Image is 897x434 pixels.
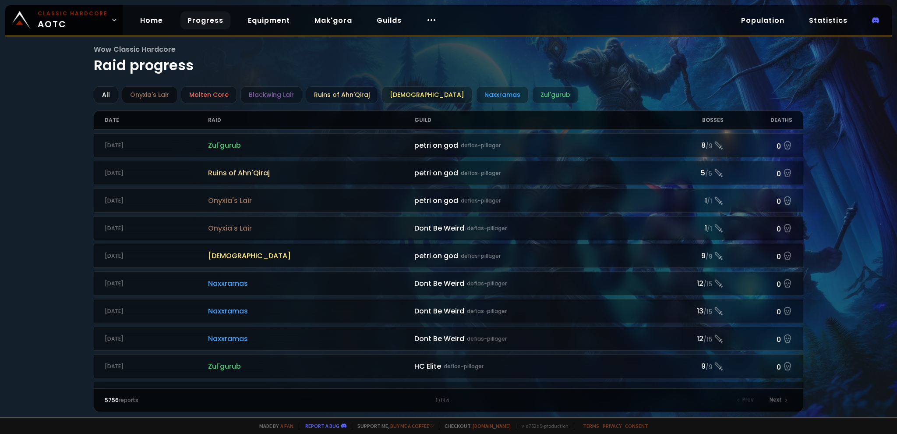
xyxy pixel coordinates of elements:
[240,86,302,103] div: Blackwing Lair
[208,167,414,178] span: Ruins of Ahn'Qiraj
[414,361,655,372] div: HC Elite
[208,333,414,344] span: Naxxramas
[705,170,712,178] small: / 6
[414,250,655,261] div: petri on god
[461,169,501,177] small: defias-pillager
[94,44,803,55] span: Wow Classic Hardcore
[724,222,792,235] div: 0
[444,363,484,370] small: defias-pillager
[724,332,792,345] div: 0
[94,189,803,213] a: [DATE]Onyxia's Lairpetri on goddefias-pillager1/10
[703,280,712,289] small: / 15
[655,195,724,206] div: 1
[254,423,293,429] span: Made by
[655,140,724,151] div: 8
[706,363,712,372] small: / 9
[473,423,511,429] a: [DOMAIN_NAME]
[94,299,803,323] a: [DATE]NaxxramasDont Be Weirddefias-pillager13/150
[707,197,712,206] small: / 1
[105,307,208,315] div: [DATE]
[467,335,507,343] small: defias-pillager
[724,249,792,262] div: 0
[352,423,434,429] span: Support me,
[467,280,507,288] small: defias-pillager
[105,252,208,260] div: [DATE]
[724,167,792,179] div: 0
[655,333,724,344] div: 12
[724,388,792,400] div: 0
[764,394,792,406] div: Next
[122,86,177,103] div: Onyxia's Lair
[532,86,579,103] div: Zul'gurub
[208,306,414,317] span: Naxxramas
[655,361,724,372] div: 9
[381,86,473,103] div: [DEMOGRAPHIC_DATA]
[208,195,414,206] span: Onyxia's Lair
[516,423,569,429] span: v. d752d5 - production
[105,111,208,129] div: Date
[461,252,501,260] small: defias-pillager
[724,277,792,290] div: 0
[94,244,803,268] a: [DATE][DEMOGRAPHIC_DATA]petri on goddefias-pillager9/90
[655,111,724,129] div: Bosses
[105,396,276,404] div: reports
[724,194,792,207] div: 0
[133,11,170,29] a: Home
[181,86,237,103] div: Molten Core
[105,142,208,149] div: [DATE]
[208,278,414,289] span: Naxxramas
[707,225,712,234] small: / 1
[180,11,230,29] a: Progress
[706,253,712,261] small: / 9
[706,142,712,151] small: / 9
[655,167,724,178] div: 5
[724,360,792,373] div: 0
[38,10,108,18] small: Classic Hardcore
[414,333,655,344] div: Dont Be Weird
[414,195,655,206] div: petri on god
[105,280,208,288] div: [DATE]
[94,354,803,378] a: [DATE]Zul'gurubHC Elitedefias-pillager9/90
[414,306,655,317] div: Dont Be Weird
[208,223,414,234] span: Onyxia's Lair
[414,278,655,289] div: Dont Be Weird
[603,423,622,429] a: Privacy
[467,224,507,232] small: defias-pillager
[703,308,712,317] small: / 15
[655,306,724,317] div: 13
[655,278,724,289] div: 12
[306,86,378,103] div: Ruins of Ahn'Qiraj
[105,335,208,343] div: [DATE]
[105,197,208,205] div: [DATE]
[105,396,119,404] span: 5756
[625,423,648,429] a: Consent
[94,271,803,295] a: [DATE]NaxxramasDont Be Weirddefias-pillager12/150
[583,423,599,429] a: Terms
[724,305,792,317] div: 0
[390,423,434,429] a: Buy me a coffee
[305,423,339,429] a: Report a bug
[461,142,501,149] small: defias-pillager
[94,382,803,406] a: [DATE]Zul'gurubHC Elitedefias-pillager9/90
[439,423,511,429] span: Checkout
[94,161,803,185] a: [DATE]Ruins of Ahn'Qirajpetri on goddefias-pillager5/60
[732,394,759,406] div: Prev
[655,223,724,234] div: 1
[94,133,803,157] a: [DATE]Zul'gurubpetri on goddefias-pillager8/90
[208,361,414,372] span: Zul'gurub
[438,397,449,404] small: / 144
[280,423,293,429] a: a fan
[414,111,655,129] div: Guild
[94,327,803,351] a: [DATE]NaxxramasDont Be Weirddefias-pillager12/150
[38,10,108,31] span: AOTC
[105,224,208,232] div: [DATE]
[94,216,803,240] a: [DATE]Onyxia's LairDont Be Weirddefias-pillager1/10
[414,223,655,234] div: Dont Be Weird
[241,11,297,29] a: Equipment
[476,86,529,103] div: Naxxramas
[414,167,655,178] div: petri on god
[94,86,118,103] div: All
[208,111,414,129] div: Raid
[802,11,855,29] a: Statistics
[105,169,208,177] div: [DATE]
